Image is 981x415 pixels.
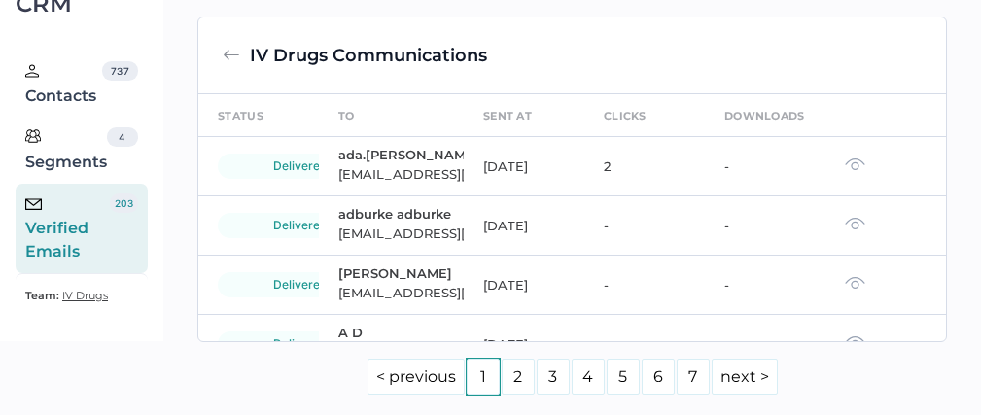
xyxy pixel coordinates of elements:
[467,359,500,395] a: Page 1 is your current page
[464,196,584,256] td: [DATE]
[218,272,381,297] div: delivered
[338,265,460,281] div: [PERSON_NAME]
[368,359,465,395] a: Previous page
[338,206,460,222] div: adburke adburke
[705,315,825,374] td: -
[584,137,705,196] td: 2
[25,127,107,174] div: Segments
[712,359,778,395] a: Next page
[218,154,381,179] div: delivered
[102,61,138,81] div: 737
[705,137,825,196] td: -
[110,193,139,213] div: 203
[604,105,647,126] div: clicks
[223,47,240,64] img: back-arrow-grey.72011ae3.svg
[25,64,39,78] img: person.20a629c4.svg
[642,359,675,395] a: Page 6
[338,162,460,186] div: [EMAIL_ADDRESS][PERSON_NAME][DOMAIN_NAME]
[338,325,460,340] div: A D
[338,281,460,304] div: [EMAIL_ADDRESS][DOMAIN_NAME]
[584,256,705,315] td: -
[197,358,947,396] ul: Pagination
[338,105,355,126] div: to
[537,359,570,395] a: Page 3
[218,213,381,238] div: delivered
[705,196,825,256] td: -
[572,359,605,395] a: Page 4
[584,196,705,256] td: -
[25,284,108,307] a: Team: IV Drugs
[845,157,865,171] img: eye-dark-gray.f4908118.svg
[607,359,640,395] a: Page 5
[338,222,460,245] div: [EMAIL_ADDRESS][DOMAIN_NAME]
[724,105,805,126] div: downloads
[250,42,487,69] div: IV Drugs Communications
[845,217,865,230] img: eye-dark-gray.f4908118.svg
[338,340,460,363] div: [EMAIL_ADDRESS][DOMAIN_NAME]
[502,359,535,395] a: Page 2
[483,105,532,126] div: sent at
[705,256,825,315] td: -
[677,359,710,395] a: Page 7
[107,127,138,147] div: 4
[25,198,42,210] img: email-icon-black.c777dcea.svg
[25,193,110,263] div: Verified Emails
[845,335,865,349] img: eye-dark-gray.f4908118.svg
[218,331,381,357] div: delivered
[218,105,263,126] div: status
[464,137,584,196] td: [DATE]
[338,147,460,162] div: ada.[PERSON_NAME].[PERSON_NAME]
[845,276,865,290] img: eye-dark-gray.f4908118.svg
[464,256,584,315] td: [DATE]
[464,315,584,374] td: [DATE]
[25,61,102,108] div: Contacts
[62,289,108,302] span: IV Drugs
[25,128,41,144] img: segments.b9481e3d.svg
[584,315,705,374] td: -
